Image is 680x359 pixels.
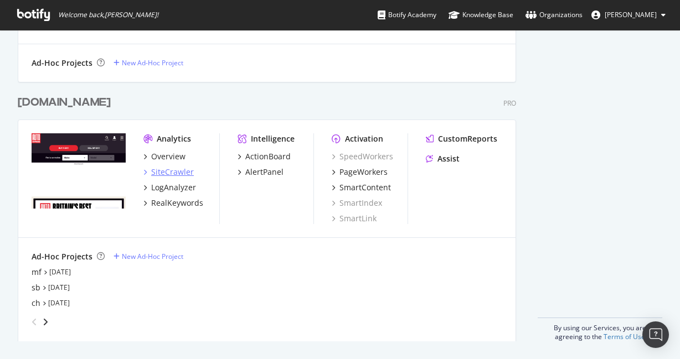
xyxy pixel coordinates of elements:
div: LogAnalyzer [151,182,196,193]
div: ActionBoard [245,151,291,162]
div: Ad-Hoc Projects [32,251,92,262]
a: SpeedWorkers [332,151,393,162]
img: www.autoexpress.co.uk [32,133,126,209]
a: AlertPanel [238,167,284,178]
div: Organizations [526,9,583,20]
a: PageWorkers [332,167,388,178]
div: RealKeywords [151,197,203,209]
a: [DATE] [48,283,70,292]
span: Welcome back, [PERSON_NAME] ! [58,11,158,19]
div: Pro [503,98,516,108]
a: RealKeywords [143,197,203,209]
div: Overview [151,151,186,162]
a: Terms of Use [604,332,645,341]
a: ActionBoard [238,151,291,162]
div: CustomReports [438,133,497,144]
a: SmartLink [332,213,377,224]
a: Assist [426,153,460,164]
div: Assist [437,153,460,164]
div: Analytics [157,133,191,144]
a: Overview [143,151,186,162]
a: SmartContent [332,182,391,193]
div: SmartContent [339,182,391,193]
div: Activation [345,133,383,144]
div: Intelligence [251,133,295,144]
div: angle-right [42,316,49,327]
a: CustomReports [426,133,497,144]
div: Botify Academy [378,9,436,20]
div: Open Intercom Messenger [642,321,669,348]
div: AlertPanel [245,167,284,178]
div: Ad-Hoc Projects [32,58,92,69]
a: [DOMAIN_NAME] [18,95,115,111]
a: New Ad-Hoc Project [114,252,183,261]
div: PageWorkers [339,167,388,178]
a: SmartIndex [332,197,382,209]
div: New Ad-Hoc Project [122,58,183,67]
a: LogAnalyzer [143,182,196,193]
span: Bradley Raw [605,10,657,19]
div: angle-left [27,313,42,331]
div: By using our Services, you are agreeing to the [538,318,662,341]
a: ch [32,298,40,309]
a: [DATE] [48,298,70,308]
a: SiteCrawler [143,167,194,178]
div: New Ad-Hoc Project [122,252,183,261]
a: New Ad-Hoc Project [114,58,183,67]
a: sb [32,282,40,293]
button: [PERSON_NAME] [583,6,674,24]
a: [DATE] [49,267,71,277]
div: Knowledge Base [449,9,513,20]
div: [DOMAIN_NAME] [18,95,111,111]
a: mf [32,267,42,278]
div: SiteCrawler [151,167,194,178]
